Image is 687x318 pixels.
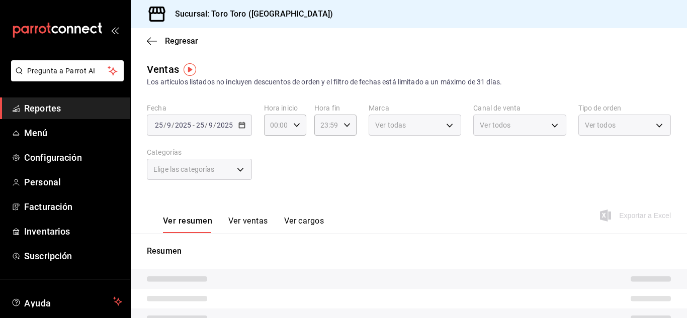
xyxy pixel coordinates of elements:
[480,120,510,130] span: Ver todos
[24,225,122,238] span: Inventarios
[166,121,171,129] input: --
[24,151,122,164] span: Configuración
[153,164,215,174] span: Elige las categorías
[7,73,124,83] a: Pregunta a Parrot AI
[369,104,461,112] label: Marca
[147,62,179,77] div: Ventas
[175,121,192,129] input: ----
[147,245,671,257] p: Resumen
[578,104,671,112] label: Tipo de orden
[473,104,566,112] label: Canal de venta
[585,120,616,130] span: Ver todos
[147,104,252,112] label: Fecha
[228,216,268,233] button: Ver ventas
[165,36,198,46] span: Regresar
[264,104,306,112] label: Hora inicio
[24,101,122,115] span: Reportes
[27,66,108,76] span: Pregunta a Parrot AI
[163,121,166,129] span: /
[167,8,333,20] h3: Sucursal: Toro Toro ([GEOGRAPHIC_DATA])
[163,216,212,233] button: Ver resumen
[208,121,213,129] input: --
[24,295,109,307] span: Ayuda
[184,63,196,76] img: Tooltip marker
[24,249,122,263] span: Suscripción
[213,121,216,129] span: /
[24,200,122,214] span: Facturación
[205,121,208,129] span: /
[147,36,198,46] button: Regresar
[24,175,122,189] span: Personal
[147,149,252,156] label: Categorías
[111,26,119,34] button: open_drawer_menu
[147,77,671,87] div: Los artículos listados no incluyen descuentos de orden y el filtro de fechas está limitado a un m...
[216,121,233,129] input: ----
[154,121,163,129] input: --
[284,216,324,233] button: Ver cargos
[193,121,195,129] span: -
[314,104,357,112] label: Hora fin
[24,126,122,140] span: Menú
[375,120,406,130] span: Ver todas
[11,60,124,81] button: Pregunta a Parrot AI
[171,121,175,129] span: /
[196,121,205,129] input: --
[163,216,324,233] div: navigation tabs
